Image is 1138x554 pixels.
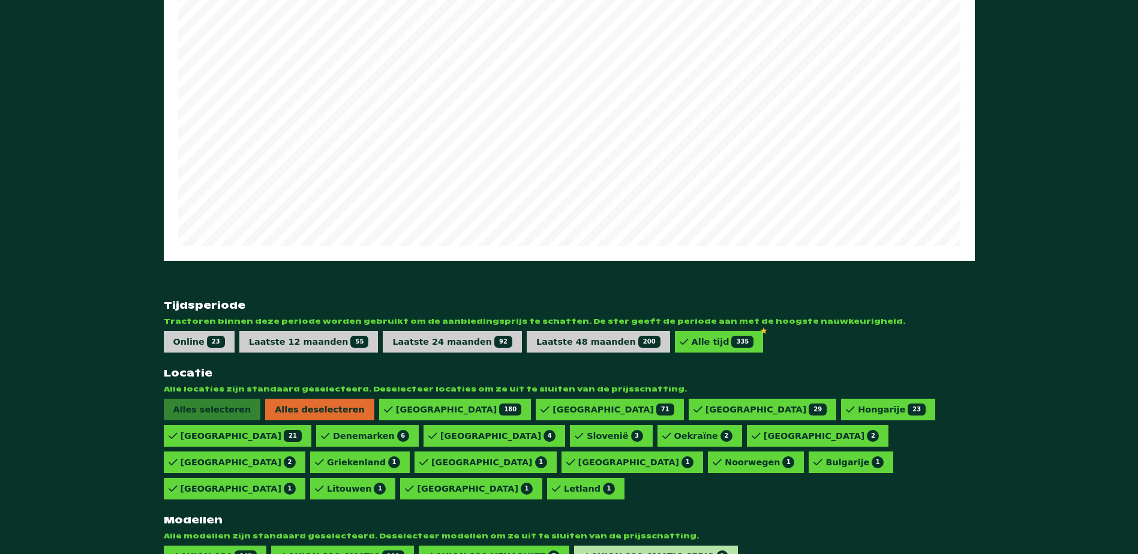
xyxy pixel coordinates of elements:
span: 2 [720,430,732,442]
span: 335 [731,336,753,348]
div: Denemarken [333,430,409,442]
div: Letland [564,483,615,495]
span: 2 [284,456,296,468]
div: Noorwegen [725,456,794,468]
span: 200 [638,336,660,348]
strong: Locatie [164,367,975,380]
div: Hongarije [858,404,926,415]
div: [GEOGRAPHIC_DATA] [578,456,694,468]
div: [GEOGRAPHIC_DATA] [553,404,674,415]
div: Laatste 24 maanden [392,336,512,348]
div: [GEOGRAPHIC_DATA] [764,430,879,442]
span: 92 [494,336,512,348]
span: 23 [908,404,926,415]
div: [GEOGRAPHIC_DATA] [181,430,302,442]
span: 4 [544,430,556,442]
div: Laatste 12 maanden [249,336,369,348]
span: 23 [207,336,225,348]
div: [GEOGRAPHIC_DATA] [705,404,827,415]
div: [GEOGRAPHIC_DATA] [417,483,533,495]
span: Alle modellen zijn standaard geselecteerd. Deselecteer modellen om ze uit te sluiten van de prijs... [164,531,975,541]
span: 1 [388,456,400,468]
strong: Modellen [164,514,975,526]
span: 55 [350,336,368,348]
span: Alles selecteren [164,399,261,420]
span: 2 [867,430,879,442]
span: Alle locaties zijn standaard geselecteerd. Deselecteer locaties om ze uit te sluiten van de prijs... [164,384,975,394]
span: Tractoren binnen deze periode worden gebruikt om de aanbiedingsprijs te schatten. De ster geeft d... [164,317,975,326]
div: Alle tijd [692,336,754,348]
span: 1 [374,483,386,495]
span: 1 [284,483,296,495]
div: [GEOGRAPHIC_DATA] [181,456,296,468]
span: 180 [499,404,521,415]
span: 1 [521,483,533,495]
div: Laatste 48 maanden [536,336,660,348]
span: 1 [872,456,884,468]
div: Oekraïne [674,430,732,442]
div: [GEOGRAPHIC_DATA] [440,430,556,442]
span: 3 [631,430,643,442]
div: Online [173,336,225,348]
span: 6 [397,430,409,442]
span: 1 [681,456,693,468]
div: Slovenië [587,430,642,442]
span: 1 [603,483,615,495]
div: [GEOGRAPHIC_DATA] [431,456,547,468]
div: Griekenland [327,456,400,468]
strong: Tijdsperiode [164,299,975,312]
div: Litouwen [327,483,386,495]
span: 1 [782,456,794,468]
span: 71 [656,404,674,415]
div: Bulgarije [825,456,884,468]
div: [GEOGRAPHIC_DATA] [181,483,296,495]
span: Alles deselecteren [265,399,374,420]
span: 1 [535,456,547,468]
span: 21 [284,430,302,442]
div: [GEOGRAPHIC_DATA] [396,404,521,415]
span: 29 [809,404,827,415]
